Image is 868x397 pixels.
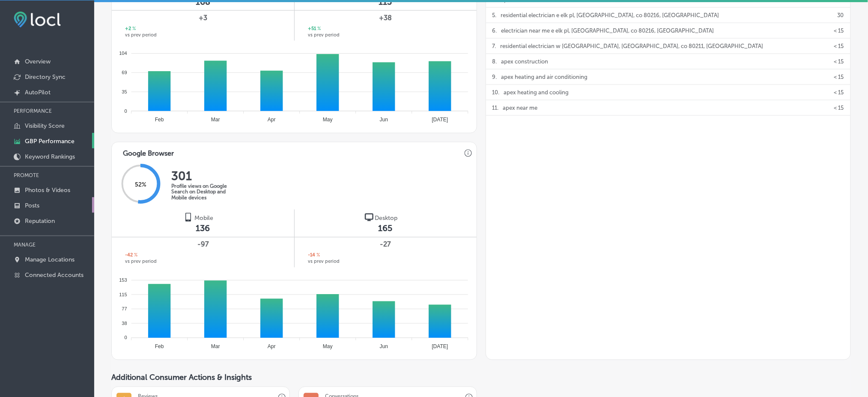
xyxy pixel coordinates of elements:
span: 136 [196,223,210,234]
span: vs prev period [308,33,340,37]
p: 9 . [492,69,497,84]
tspan: 77 [122,307,127,312]
span: % [315,252,320,259]
p: electrician near me e elk pl, [GEOGRAPHIC_DATA], co 80216, [GEOGRAPHIC_DATA] [501,23,714,38]
p: 6 . [492,23,497,38]
span: % [133,252,137,259]
p: Posts [25,202,39,209]
span: Mobile [194,215,213,222]
p: residential electrician e elk pl, [GEOGRAPHIC_DATA], co 80216, [GEOGRAPHIC_DATA] [501,8,719,23]
span: Additional Consumer Actions & Insights [111,373,252,382]
span: 165 [379,223,393,234]
p: < 15 [834,69,844,84]
p: 30 [838,8,844,23]
p: Manage Locations [25,256,75,263]
span: +38 [308,13,463,23]
span: Desktop [375,215,398,222]
span: vs prev period [125,33,157,37]
img: logo [184,213,193,222]
p: 10 . [492,85,500,100]
span: -97 [125,240,280,250]
p: 5 . [492,8,497,23]
p: 8 . [492,54,497,69]
h2: +51 [308,25,321,33]
p: AutoPilot [25,89,51,96]
p: Overview [25,58,51,65]
p: residential electrician w [GEOGRAPHIC_DATA], [GEOGRAPHIC_DATA], co 80211, [GEOGRAPHIC_DATA] [501,39,764,54]
p: < 15 [834,85,844,100]
p: Directory Sync [25,73,66,81]
tspan: 38 [122,321,127,326]
p: Photos & Videos [25,186,70,194]
tspan: [DATE] [432,117,448,123]
p: Connected Accounts [25,271,84,279]
p: Keyword Rankings [25,153,75,160]
img: logo [365,213,373,222]
p: apex heating and air conditioning [501,69,588,84]
span: 52 % [135,181,146,189]
tspan: 153 [119,277,127,283]
h2: -14 [308,252,320,259]
p: apex heating and cooling [504,85,569,100]
tspan: 35 [122,89,127,94]
p: Profile views on Google Search on Desktop and Mobile devices [171,183,240,201]
tspan: 69 [122,70,127,75]
p: GBP Performance [25,138,75,145]
p: Visibility Score [25,122,65,129]
span: -27 [308,240,463,250]
img: fda3e92497d09a02dc62c9cd864e3231.png [14,12,61,27]
h2: +2 [125,25,136,33]
p: Reputation [25,217,55,225]
span: % [316,25,321,33]
tspan: Apr [268,343,276,349]
tspan: Mar [211,117,220,123]
tspan: Apr [268,117,276,123]
span: vs prev period [125,259,157,264]
p: 7 . [492,39,496,54]
span: +3 [125,13,280,23]
p: < 15 [834,54,844,69]
tspan: Feb [155,117,164,123]
tspan: Mar [211,343,220,349]
tspan: 115 [119,292,127,297]
tspan: May [323,117,333,123]
p: apex near me [503,100,538,115]
tspan: 0 [125,108,127,114]
span: vs prev period [308,259,340,264]
p: 11 . [492,100,499,115]
h2: -42 [125,252,137,259]
h2: 301 [171,169,240,183]
tspan: Feb [155,343,164,349]
tspan: 104 [119,51,127,56]
h3: Google Browser [116,142,181,160]
tspan: [DATE] [432,343,448,349]
tspan: Jun [380,117,388,123]
p: apex construction [501,54,549,69]
span: % [131,25,136,33]
tspan: 0 [125,335,127,340]
tspan: May [323,343,333,349]
tspan: Jun [380,343,388,349]
p: < 15 [834,39,844,54]
p: < 15 [834,23,844,38]
p: < 15 [834,100,844,115]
